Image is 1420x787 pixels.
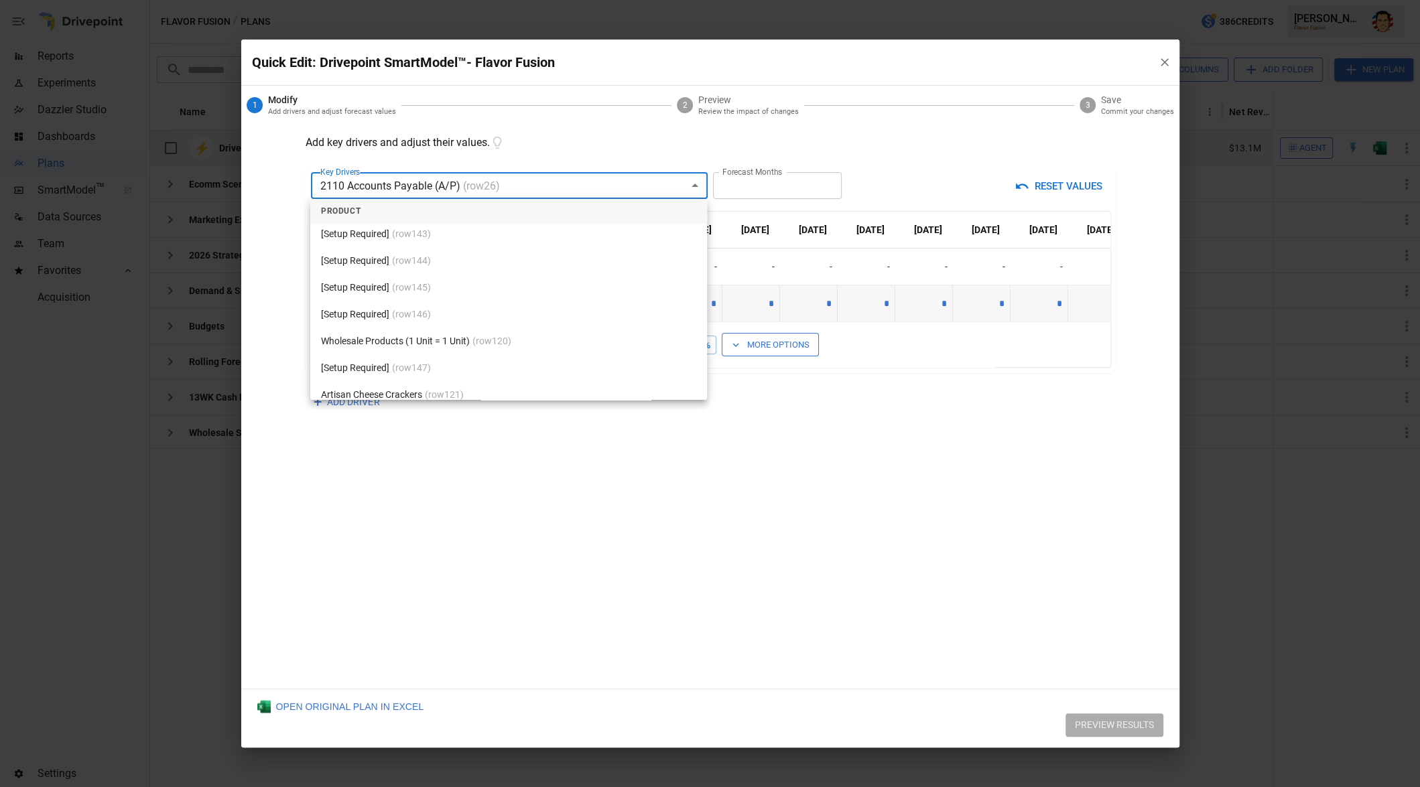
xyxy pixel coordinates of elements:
[392,227,431,241] span: (row 143 )
[472,334,511,348] span: (row 120 )
[392,361,431,375] span: (row 147 )
[392,254,431,268] span: (row 144 )
[310,220,707,247] li: [Setup Required]
[310,381,707,408] li: Artisan Cheese Crackers
[425,388,464,402] span: (row 121 )
[310,328,707,354] li: Wholesale Products (1 Unit = 1 Unit)
[310,354,707,381] li: [Setup Required]
[392,281,431,295] span: (row 145 )
[310,199,707,223] li: Product
[310,301,707,328] li: [Setup Required]
[392,307,431,321] span: (row 146 )
[310,247,707,274] li: [Setup Required]
[310,274,707,301] li: [Setup Required]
